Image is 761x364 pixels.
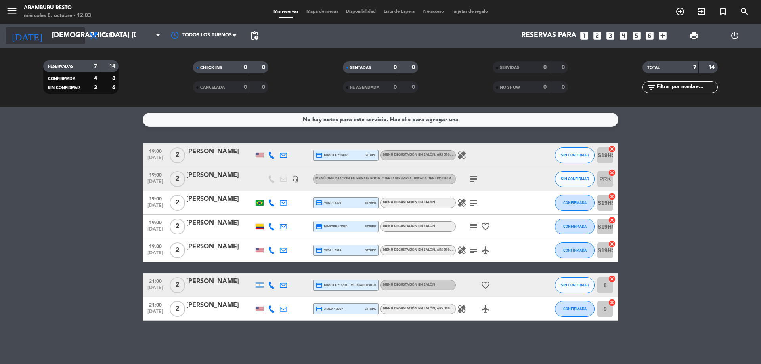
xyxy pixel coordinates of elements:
[342,10,380,14] span: Disponibilidad
[608,145,616,153] i: cancel
[608,192,616,200] i: cancel
[351,282,376,288] span: mercadopago
[697,7,706,16] i: exit_to_app
[365,306,376,311] span: stripe
[48,86,80,90] span: SIN CONFIRMAR
[419,10,448,14] span: Pre-acceso
[618,30,629,41] i: looks_4
[145,194,165,203] span: 19:00
[383,307,457,310] span: Menú degustación en salón
[563,200,587,205] span: CONFIRMADA
[608,240,616,248] i: cancel
[631,30,642,41] i: looks_5
[315,152,323,159] i: credit_card
[186,147,254,157] div: [PERSON_NAME]
[48,77,75,81] span: CONFIRMADA
[693,65,696,70] strong: 7
[145,179,165,188] span: [DATE]
[675,7,685,16] i: add_circle_outline
[543,84,547,90] strong: 0
[608,275,616,283] i: cancel
[94,76,97,81] strong: 4
[315,247,323,254] i: credit_card
[646,82,656,92] i: filter_list
[383,225,435,228] span: Menú degustación en salón
[730,31,740,40] i: power_settings_new
[302,10,342,14] span: Mapa de mesas
[555,219,595,234] button: CONFIRMADA
[292,175,299,183] i: headset_mic
[605,30,616,41] i: looks_3
[48,65,73,69] span: RESERVADAS
[186,218,254,228] div: [PERSON_NAME]
[145,285,165,294] span: [DATE]
[383,201,435,204] span: Menú degustación en salón
[145,203,165,212] span: [DATE]
[689,31,699,40] span: print
[563,224,587,229] span: CONFIRMADA
[145,155,165,164] span: [DATE]
[170,242,185,258] span: 2
[457,151,467,160] i: healing
[708,65,716,70] strong: 14
[186,300,254,311] div: [PERSON_NAME]
[555,195,595,211] button: CONFIRMADA
[448,10,492,14] span: Tarjetas de regalo
[500,66,519,70] span: SERVIDAS
[145,300,165,309] span: 21:00
[244,65,247,70] strong: 0
[262,84,267,90] strong: 0
[457,304,467,314] i: healing
[543,65,547,70] strong: 0
[394,84,397,90] strong: 0
[145,250,165,259] span: [DATE]
[365,248,376,253] span: stripe
[469,174,478,184] i: subject
[435,248,457,252] span: , ARS 300.000
[555,277,595,293] button: SIN CONFIRMAR
[555,242,595,258] button: CONFIRMADA
[579,30,589,41] i: looks_one
[170,301,185,317] span: 2
[740,7,749,16] i: search
[200,66,222,70] span: CHECK INS
[303,115,459,124] div: No hay notas para este servicio. Haz clic para agregar una
[186,170,254,181] div: [PERSON_NAME]
[350,86,379,90] span: RE AGENDADA
[469,222,478,231] i: subject
[561,153,589,157] span: SIN CONFIRMAR
[186,276,254,287] div: [PERSON_NAME]
[435,153,457,156] span: , ARS 300.000
[457,246,467,255] i: healing
[315,282,323,289] i: credit_card
[521,32,576,40] span: Reservas para
[561,283,589,287] span: SIN CONFIRMAR
[592,30,602,41] i: looks_two
[112,85,117,90] strong: 6
[383,153,457,156] span: Menú degustación en salón
[262,65,267,70] strong: 0
[394,65,397,70] strong: 0
[658,30,668,41] i: add_box
[94,85,97,90] strong: 3
[469,246,478,255] i: subject
[170,277,185,293] span: 2
[170,171,185,187] span: 2
[24,4,91,12] div: Aramburu Resto
[380,10,419,14] span: Lista de Espera
[315,305,343,313] span: amex * 2027
[383,248,457,252] span: Menú degustación en salón
[315,223,323,230] i: credit_card
[555,147,595,163] button: SIN CONFIRMAR
[94,63,97,69] strong: 7
[315,199,323,206] i: credit_card
[608,299,616,307] i: cancel
[109,63,117,69] strong: 14
[656,83,717,91] input: Filtrar por nombre...
[561,177,589,181] span: SIN CONFIRMAR
[315,177,488,180] span: Menú degustación en Private Room Chef Table (mesa ubicada dentro de la cocina)
[6,5,18,17] i: menu
[6,5,18,19] button: menu
[481,222,490,231] i: favorite_border
[383,283,435,286] span: Menú degustación en salón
